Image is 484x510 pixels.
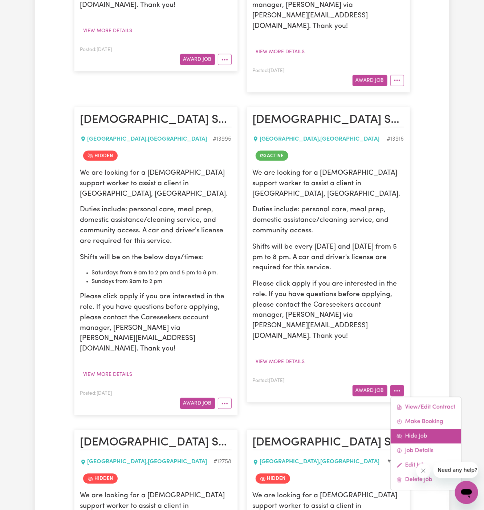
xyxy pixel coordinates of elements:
p: We are looking for a [DEMOGRAPHIC_DATA] support worker to assist a client in [GEOGRAPHIC_DATA], [... [80,168,232,199]
p: Please click apply if you are interested in the role. If you have questions before applying, plea... [253,279,404,342]
p: Please click apply if you are interested in the role. If you have questions before applying, plea... [80,292,232,355]
div: [GEOGRAPHIC_DATA] , [GEOGRAPHIC_DATA] [253,135,387,144]
iframe: Message from company [434,462,478,478]
div: [GEOGRAPHIC_DATA] , [GEOGRAPHIC_DATA] [80,135,213,144]
div: [GEOGRAPHIC_DATA] , [GEOGRAPHIC_DATA] [80,458,214,467]
div: More options [390,397,461,490]
button: More options [390,385,404,397]
span: Job is hidden [83,474,118,484]
h2: Female Support Worker Needed From 29/07 Until 26/08 In Clemton Park, NSW [80,436,232,451]
button: View more details [253,357,308,368]
iframe: Close message [416,464,431,478]
a: View/Edit Contract [391,400,461,415]
button: More options [218,398,232,409]
span: Job is hidden [83,151,118,161]
div: Job ID #13995 [213,135,232,144]
p: Duties include: personal care, meal prep, domestic assistance/cleaning service, and community acc... [80,205,232,247]
span: Job is hidden [256,474,290,484]
button: Award Job [353,385,387,397]
span: Posted: [DATE] [253,379,285,383]
li: Saturdays from 9 am to 2 pm and 5 pm to 8 pm. [92,269,232,278]
button: More options [218,54,232,65]
div: Job ID #12651 [387,458,404,467]
h2: Female Support Worker Needed Every Saturday And Sunday In Clemton Park, NSW [253,113,404,128]
span: Posted: [DATE] [80,47,112,52]
li: Sundays from 9am to 2 pm [92,278,232,286]
p: Duties include: personal care, meal prep, domestic assistance/cleaning service, and community acc... [253,205,404,236]
p: We are looking for a [DEMOGRAPHIC_DATA] support worker to assist a client in [GEOGRAPHIC_DATA], [... [253,168,404,199]
h2: Female Support Worker Needed From 29/07 Until 26/08 In Clemton Park, NSW [253,436,404,451]
span: Posted: [DATE] [80,391,112,396]
p: Shifts will be every [DATE] and [DATE] from 5 pm to 8 pm. A car and driver's license are required... [253,242,404,274]
a: Make Booking [391,415,461,429]
button: Award Job [180,54,215,65]
div: [GEOGRAPHIC_DATA] , [GEOGRAPHIC_DATA] [253,458,387,467]
a: Job Details [391,444,461,458]
button: View more details [253,46,308,58]
span: Posted: [DATE] [253,69,285,73]
button: View more details [80,369,136,381]
button: Award Job [180,398,215,409]
a: Hide Job [391,429,461,444]
h2: Female Support Worker Needed Every Saturday And Sunday In Clemton Park, NSW [80,113,232,128]
div: Job ID #13916 [387,135,404,144]
button: More options [390,75,404,86]
span: Job is active [256,151,288,161]
p: Shifts will be on the below days/times: [80,253,232,264]
div: Job ID #12758 [214,458,232,467]
button: Award Job [353,75,387,86]
iframe: Button to launch messaging window [455,481,478,504]
a: Delete Job [391,473,461,487]
a: Edit Job [391,458,461,473]
button: View more details [80,25,136,37]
